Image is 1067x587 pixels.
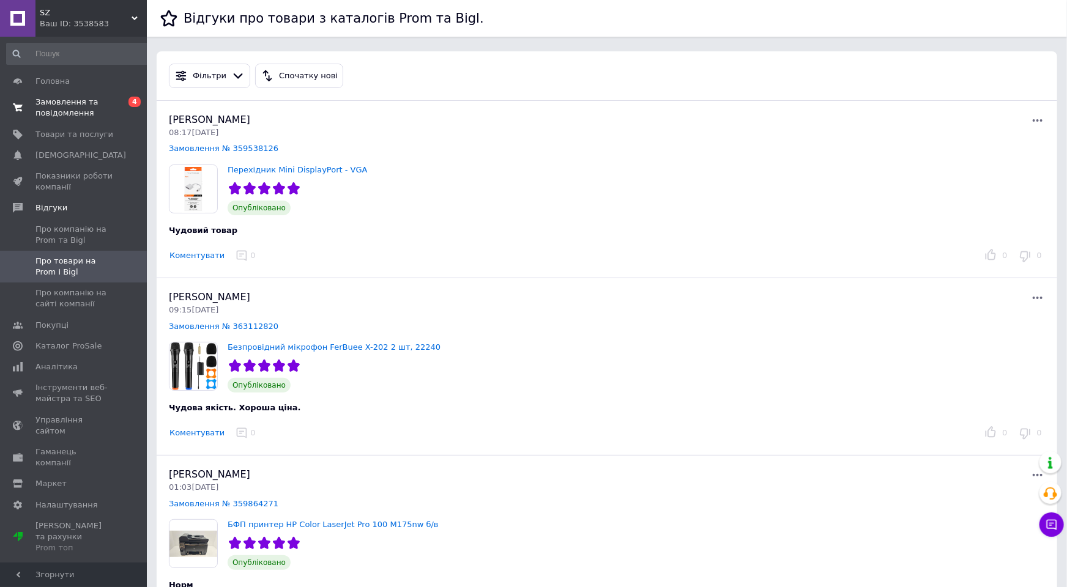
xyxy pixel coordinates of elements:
span: Про компанію на сайті компанії [35,287,113,309]
a: Замовлення № 363112820 [169,322,278,331]
span: Про компанію на Prom та Bigl [35,224,113,246]
span: SZ [40,7,132,18]
span: Інструменти веб-майстра та SEO [35,382,113,404]
span: [PERSON_NAME] [169,114,250,125]
a: Безпровідний мікрофон FerBuee X-202 2 шт, 22240 [228,342,441,352]
div: Спочатку нові [277,70,340,83]
a: Замовлення № 359864271 [169,499,278,508]
span: Управління сайтом [35,415,113,437]
span: [PERSON_NAME] [169,468,250,480]
span: Замовлення та повідомлення [35,97,113,119]
span: Опубліковано [228,555,291,570]
img: Перехідник Mini DisplayPort - VGA [169,165,217,213]
span: Показники роботи компанії [35,171,113,193]
span: Головна [35,76,70,87]
div: Prom топ [35,542,113,553]
span: [PERSON_NAME] та рахунки [35,520,113,554]
a: Перехідник Mini DisplayPort - VGA [228,165,368,174]
input: Пошук [6,43,151,65]
div: Ваш ID: 3538583 [40,18,147,29]
button: Спочатку нові [255,64,343,88]
span: [DEMOGRAPHIC_DATA] [35,150,126,161]
span: Налаштування [35,500,98,511]
button: Коментувати [169,249,225,262]
span: Маркет [35,478,67,489]
span: Про товари на Prom і Bigl [35,256,113,278]
span: Опубліковано [228,201,291,215]
div: Фільтри [190,70,229,83]
a: БФП принтер HP Color LaserJet Pro 100 M175nw б/в [228,520,439,529]
span: Каталог ProSale [35,341,102,352]
img: БФП принтер HP Color LaserJet Pro 100 M175nw б/в [169,520,217,567]
span: Гаманець компанії [35,446,113,468]
span: Опубліковано [228,378,291,393]
span: 09:15[DATE] [169,305,218,314]
img: Безпровідний мікрофон FerBuee X-202 2 шт, 22240 [169,342,217,390]
button: Чат з покупцем [1039,512,1064,537]
span: Чудовий товар [169,226,237,235]
button: Коментувати [169,427,225,440]
span: 08:17[DATE] [169,128,218,137]
button: Фільтри [169,64,250,88]
a: Замовлення № 359538126 [169,144,278,153]
span: 4 [128,97,141,107]
span: Товари та послуги [35,129,113,140]
span: [PERSON_NAME] [169,291,250,303]
span: 01:03[DATE] [169,482,218,492]
span: Покупці [35,320,69,331]
h1: Відгуки про товари з каталогів Prom та Bigl. [184,11,484,26]
span: Чудова якість. Хороша ціна. [169,403,301,412]
span: Аналітика [35,361,78,372]
span: Відгуки [35,202,67,213]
